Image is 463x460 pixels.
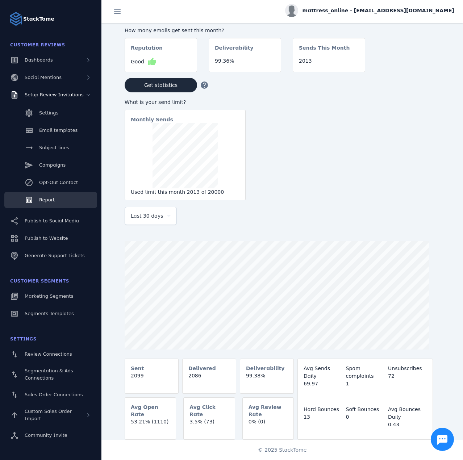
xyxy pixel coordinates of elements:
[131,212,163,220] span: Last 30 days
[285,4,454,17] button: mattress_online - [EMAIL_ADDRESS][DOMAIN_NAME]
[131,188,239,196] div: Used limit this month 2013 of 20000
[304,380,342,388] div: 69.97
[4,364,97,385] a: Segmentation & Ads Connections
[346,413,385,421] div: 0
[293,57,365,71] mat-card-content: 2013
[258,446,307,454] span: © 2025 StackTome
[144,83,178,88] span: Get statistics
[388,372,427,380] div: 72
[39,110,58,116] span: Settings
[388,365,427,372] div: Unsubscribes
[39,162,66,168] span: Campaigns
[10,336,37,342] span: Settings
[4,230,97,246] a: Publish to Website
[25,351,72,357] span: Review Connections
[39,145,69,150] span: Subject lines
[4,157,97,173] a: Campaigns
[25,57,53,63] span: Dashboards
[4,140,97,156] a: Subject lines
[184,418,234,431] mat-card-content: 3.5% (73)
[4,213,97,229] a: Publish to Social Media
[4,122,97,138] a: Email templates
[4,105,97,121] a: Settings
[10,42,65,47] span: Customer Reviews
[4,387,97,403] a: Sales Order Connections
[10,279,69,284] span: Customer Segments
[23,15,54,23] strong: StackTome
[188,365,216,372] mat-card-subtitle: Delivered
[243,418,293,431] mat-card-content: 0% (0)
[25,311,74,316] span: Segments Templates
[25,392,83,397] span: Sales Order Connections
[215,44,254,57] mat-card-subtitle: Deliverability
[346,365,385,380] div: Spam complaints
[131,403,170,418] mat-card-subtitle: Avg Open Rate
[9,12,23,26] img: Logo image
[304,365,342,380] div: Avg Sends Daily
[125,372,178,385] mat-card-content: 2099
[25,253,85,258] span: Generate Support Tickets
[131,58,144,66] span: Good
[4,192,97,208] a: Report
[125,78,197,92] button: Get statistics
[131,44,163,57] mat-card-subtitle: Reputation
[304,406,342,413] div: Hard Bounces
[25,368,73,381] span: Segmentation & Ads Connections
[4,175,97,191] a: Opt-Out Contact
[299,44,350,57] mat-card-subtitle: Sends This Month
[25,235,68,241] span: Publish to Website
[346,380,385,388] div: 1
[304,413,342,421] div: 13
[189,403,229,418] mat-card-subtitle: Avg Click Rate
[39,180,78,185] span: Opt-Out Contact
[39,197,55,202] span: Report
[346,406,385,413] div: Soft Bounces
[4,306,97,322] a: Segments Templates
[183,372,236,385] mat-card-content: 2086
[240,372,293,385] mat-card-content: 99.38%
[4,248,97,264] a: Generate Support Tickets
[131,116,173,123] mat-card-subtitle: Monthly Sends
[125,27,365,34] div: How many emails get sent this month?
[25,218,79,223] span: Publish to Social Media
[125,99,246,106] div: What is your send limit?
[4,427,97,443] a: Community Invite
[125,418,176,431] mat-card-content: 53.21% (1110)
[131,365,144,372] mat-card-subtitle: Sent
[246,365,285,372] mat-card-subtitle: Deliverability
[148,57,157,66] mat-icon: thumb_up
[215,57,275,65] div: 99.36%
[388,421,427,428] div: 0.43
[25,409,72,421] span: Custom Sales Order Import
[388,406,427,421] div: Avg Bounces Daily
[25,432,67,438] span: Community Invite
[249,403,288,418] mat-card-subtitle: Avg Review Rate
[285,4,298,17] img: profile.jpg
[4,288,97,304] a: Marketing Segments
[25,75,62,80] span: Social Mentions
[39,127,78,133] span: Email templates
[4,346,97,362] a: Review Connections
[25,293,73,299] span: Marketing Segments
[25,92,84,97] span: Setup Review Invitations
[303,7,454,14] span: mattress_online - [EMAIL_ADDRESS][DOMAIN_NAME]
